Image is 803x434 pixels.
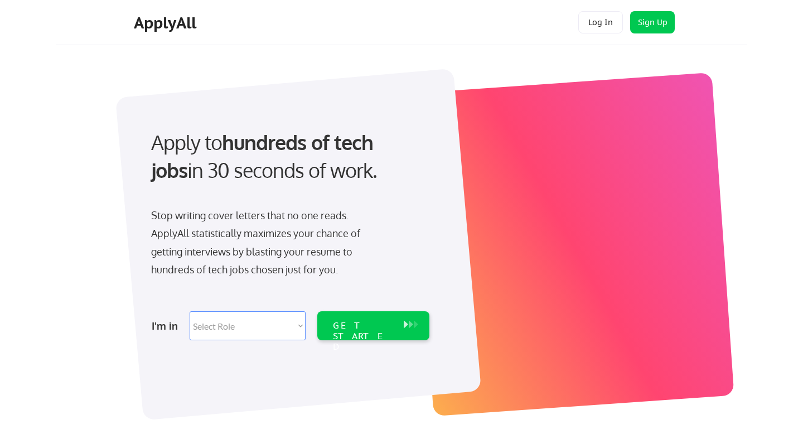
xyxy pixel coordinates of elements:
strong: hundreds of tech jobs [151,129,378,182]
div: I'm in [152,317,183,335]
div: ApplyAll [134,13,200,32]
div: Apply to in 30 seconds of work. [151,128,425,185]
button: Log In [578,11,623,33]
div: Stop writing cover letters that no one reads. ApplyAll statistically maximizes your chance of get... [151,206,380,279]
button: Sign Up [630,11,675,33]
div: GET STARTED [333,320,393,353]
